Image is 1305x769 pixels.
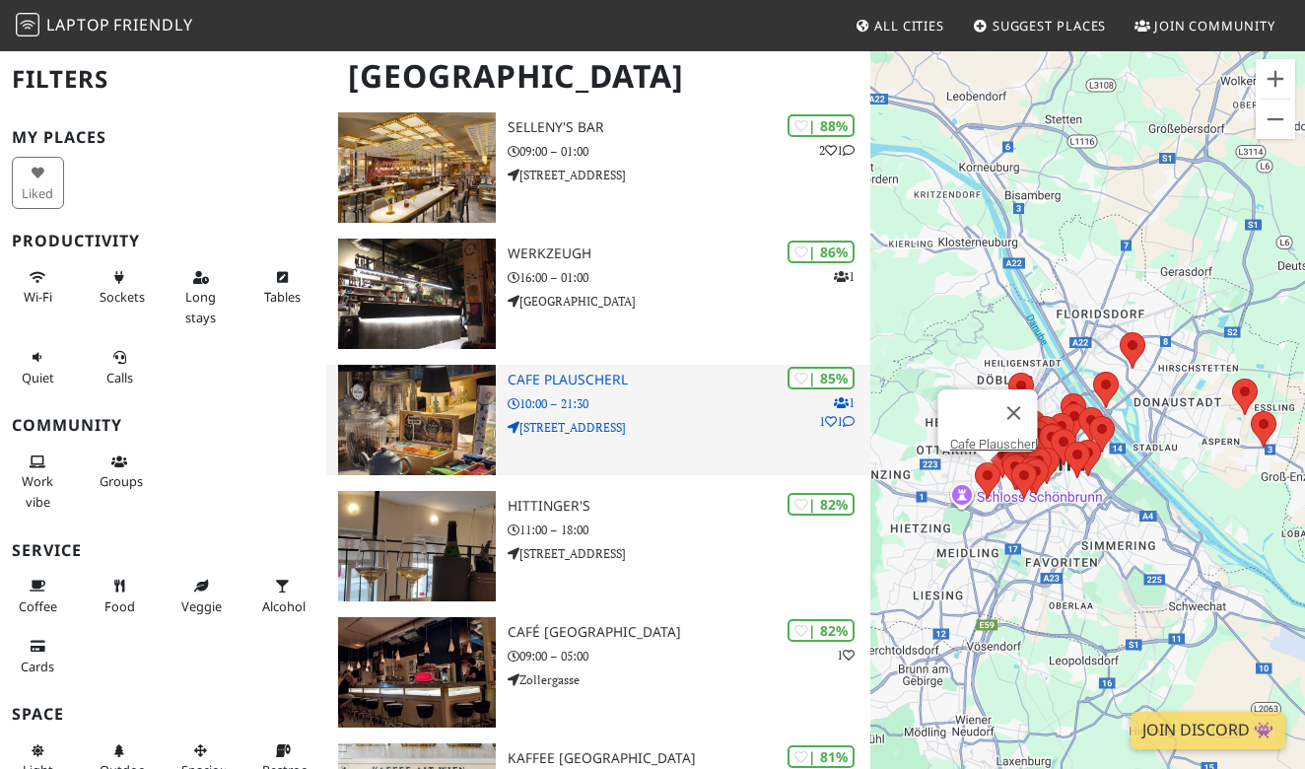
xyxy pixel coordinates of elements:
[12,416,314,435] h3: Community
[256,570,309,622] button: Alcohol
[508,647,870,665] p: 09:00 – 05:00
[12,705,314,724] h3: Space
[338,239,496,349] img: WerkzeugH
[965,8,1115,43] a: Suggest Places
[16,9,193,43] a: LaptopFriendly LaptopFriendly
[991,389,1038,437] button: Close
[508,521,870,539] p: 11:00 – 18:00
[1127,8,1283,43] a: Join Community
[1154,17,1275,35] span: Join Community
[834,267,855,286] p: 1
[788,241,855,263] div: | 86%
[788,493,855,516] div: | 82%
[819,141,855,160] p: 2 1
[24,288,52,306] span: Stable Wi-Fi
[12,341,64,393] button: Quiet
[100,472,143,490] span: Group tables
[16,13,39,36] img: LaptopFriendly
[22,472,53,510] span: People working
[22,369,54,386] span: Quiet
[12,232,314,250] h3: Productivity
[326,617,870,728] a: Café Europa | 82% 1 Café [GEOGRAPHIC_DATA] 09:00 – 05:00 Zollergasse
[21,658,54,675] span: Credit cards
[338,617,496,728] img: Café Europa
[847,8,952,43] a: All Cities
[19,597,57,615] span: Coffee
[326,365,870,475] a: Cafe Plauscherl | 85% 111 Cafe Plauscherl 10:00 – 21:30 [STREET_ADDRESS]
[508,166,870,184] p: [STREET_ADDRESS]
[508,544,870,563] p: [STREET_ADDRESS]
[113,14,192,35] span: Friendly
[508,372,870,388] h3: Cafe Plauscherl
[100,288,145,306] span: Power sockets
[46,14,110,35] span: Laptop
[788,745,855,768] div: | 81%
[874,17,944,35] span: All Cities
[175,570,228,622] button: Veggie
[508,268,870,287] p: 16:00 – 01:00
[12,261,64,314] button: Wi-Fi
[256,261,309,314] button: Tables
[264,288,301,306] span: Work-friendly tables
[12,630,64,682] button: Cards
[104,597,135,615] span: Food
[508,670,870,689] p: Zollergasse
[508,394,870,413] p: 10:00 – 21:30
[332,49,866,104] h1: [GEOGRAPHIC_DATA]
[508,142,870,161] p: 09:00 – 01:00
[950,437,1038,452] a: Cafe Plauscherl
[262,597,306,615] span: Alcohol
[94,570,146,622] button: Food
[1256,100,1295,139] button: Zoom out
[508,119,870,136] h3: SELLENY'S Bar
[508,750,870,767] h3: Kaffee [GEOGRAPHIC_DATA]
[1256,59,1295,99] button: Zoom in
[508,498,870,515] h3: Hittinger's
[181,597,222,615] span: Veggie
[12,128,314,147] h3: My Places
[338,365,496,475] img: Cafe Plauscherl
[94,261,146,314] button: Sockets
[106,369,133,386] span: Video/audio calls
[508,624,870,641] h3: Café [GEOGRAPHIC_DATA]
[338,112,496,223] img: SELLENY'S Bar
[185,288,216,325] span: Long stays
[508,292,870,311] p: [GEOGRAPHIC_DATA]
[326,112,870,223] a: SELLENY'S Bar | 88% 21 SELLENY'S Bar 09:00 – 01:00 [STREET_ADDRESS]
[508,245,870,262] h3: WerkzeugH
[788,619,855,642] div: | 82%
[94,341,146,393] button: Calls
[508,418,870,437] p: [STREET_ADDRESS]
[788,367,855,389] div: | 85%
[993,17,1107,35] span: Suggest Places
[837,646,855,664] p: 1
[12,541,314,560] h3: Service
[94,446,146,498] button: Groups
[326,239,870,349] a: WerkzeugH | 86% 1 WerkzeugH 16:00 – 01:00 [GEOGRAPHIC_DATA]
[12,570,64,622] button: Coffee
[12,446,64,518] button: Work vibe
[326,491,870,601] a: Hittinger's | 82% Hittinger's 11:00 – 18:00 [STREET_ADDRESS]
[12,49,314,109] h2: Filters
[338,491,496,601] img: Hittinger's
[175,261,228,333] button: Long stays
[819,393,855,431] p: 1 1 1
